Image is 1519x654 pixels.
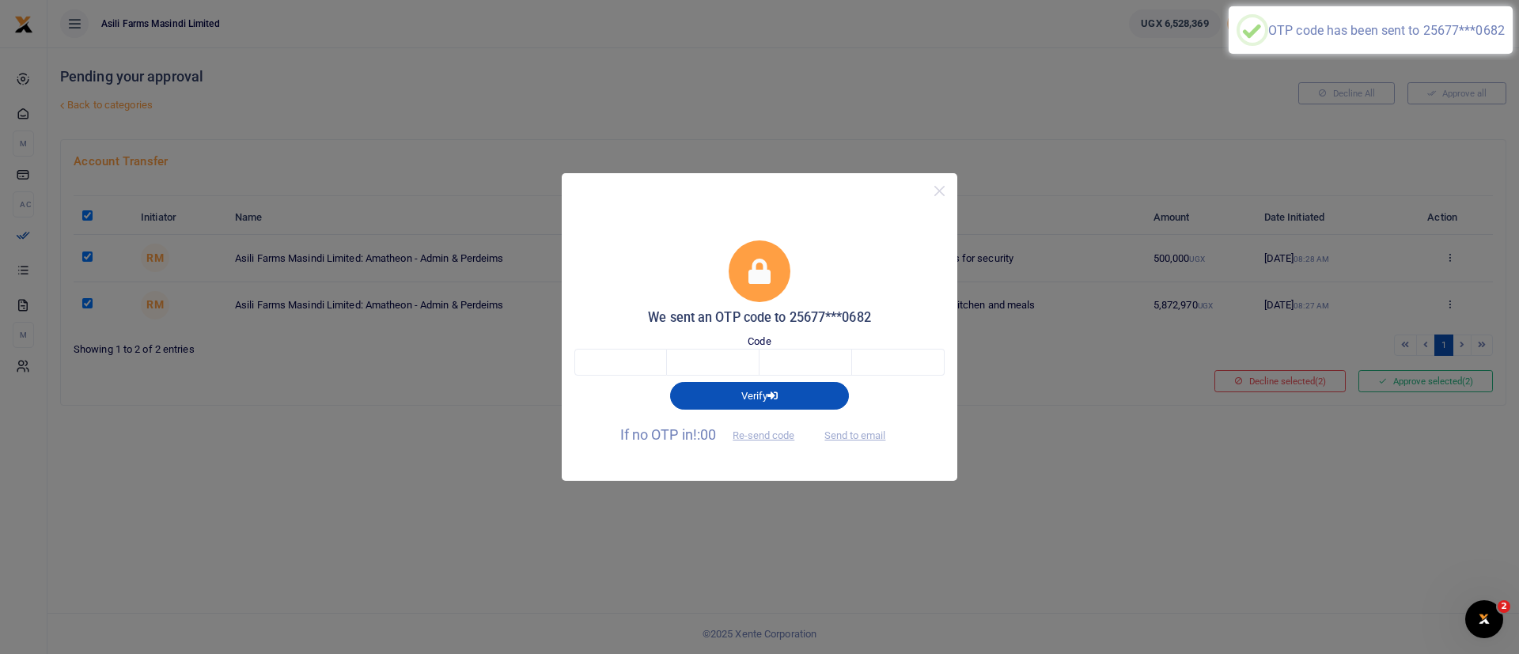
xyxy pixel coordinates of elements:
span: If no OTP in [620,426,809,443]
iframe: Intercom live chat [1465,600,1503,638]
span: !:00 [693,426,716,443]
button: Verify [670,382,849,409]
h5: We sent an OTP code to 25677***0682 [574,310,945,326]
span: 2 [1498,600,1510,613]
button: Close [928,180,951,202]
label: Code [748,334,771,350]
div: OTP code has been sent to 25677***0682 [1268,23,1505,38]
